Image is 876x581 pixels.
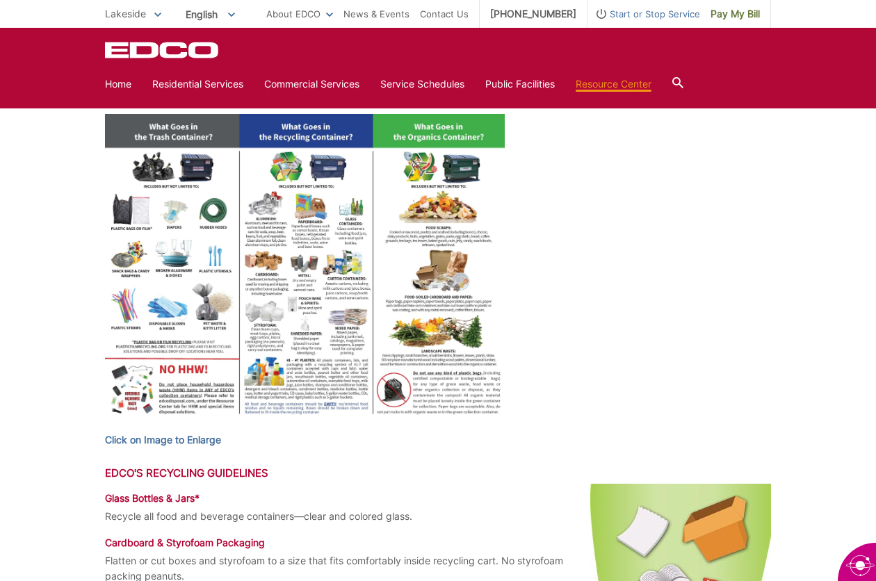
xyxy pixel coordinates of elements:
a: EDCD logo. Return to the homepage. [105,42,220,58]
a: Service Schedules [380,76,464,92]
a: Resource Center [576,76,651,92]
a: Public Facilities [485,76,555,92]
span: Lakeside [105,8,146,19]
span: English [175,3,245,26]
a: Residential Services [152,76,243,92]
a: About EDCO [266,6,333,22]
a: Home [105,76,131,92]
h3: EDCO's Recycling Guidelines [105,467,771,480]
h4: Cardboard & Styrofoam Packaging [105,537,771,549]
a: News & Events [343,6,409,22]
a: Contact Us [420,6,469,22]
a: Click on Image to Enlarge [105,432,221,448]
span: Pay My Bill [711,6,760,22]
img: Diagram of what items can be recycled [105,114,505,423]
p: Recycle all food and beverage containers—clear and colored glass. [105,509,771,524]
a: Commercial Services [264,76,359,92]
h4: Glass Bottles & Jars* [105,492,771,505]
strong: Click on Image to Enlarge [105,434,221,445]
